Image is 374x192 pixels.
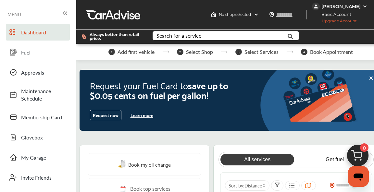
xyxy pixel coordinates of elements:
span: Maintenance Schedule [21,87,67,102]
iframe: Button to launch messaging window [348,166,369,187]
a: Book my oil change [118,160,171,169]
img: header-down-arrow.9dd2ce7d.svg [254,12,259,17]
span: Sort by : [229,182,262,189]
img: stepper-arrow.e24c07c6.svg [221,51,228,53]
span: 2 [177,49,183,55]
span: Select Services [244,49,279,55]
span: Distance [244,182,262,189]
div: Search for a service [156,33,201,38]
span: Book my oil change [128,160,171,169]
span: 0 [360,143,368,152]
span: Membership Card [21,114,67,121]
span: 1 [108,49,115,55]
a: Dashboard [6,24,70,41]
div: [PERSON_NAME] [321,4,361,9]
img: dollor_label_vector.a70140d1.svg [81,34,86,40]
img: header-home-logo.8d720a4f.svg [211,12,216,17]
span: Dashboard [21,29,67,36]
span: Invite Friends [21,174,67,181]
span: No shop selected [219,12,251,17]
img: cart_icon.3d0951e8.svg [342,142,373,173]
img: WGsFRI8htEPBVLJbROoPRyZpYNWhNONpIPPETTm6eUC0GeLEiAAAAAElFTkSuQmCC [362,4,368,9]
a: Membership Card [6,109,70,126]
span: Add first vehicle [118,49,155,55]
span: save up to $0.05 cents on fuel per gallon! [90,77,228,102]
button: Request now [90,110,121,120]
img: header-divider.bc55588e.svg [306,10,307,19]
span: Glovebox [21,134,67,141]
img: oil-change.e5047c97.svg [118,160,127,168]
img: location_vector_orange.38f05af8.svg [330,183,335,188]
a: All services [220,154,294,165]
a: Get fuel [298,154,372,165]
span: MENU [7,12,21,17]
img: jVpblrzwTbfkPYzPPzSLxeg0AAAAASUVORK5CYII= [312,3,320,10]
a: Glovebox [6,129,70,146]
span: 4 [301,49,307,55]
a: Maintenance Schedule [6,84,70,105]
img: stepper-arrow.e24c07c6.svg [162,51,169,53]
span: Upgrade Account [312,18,357,27]
span: 3 [235,49,242,55]
span: Book Appointment [310,49,353,55]
a: Invite Friends [6,169,70,186]
span: Fuel [21,49,67,56]
span: Approvals [21,69,67,76]
a: Fuel [6,44,70,61]
span: Select Shop [186,49,213,55]
span: Basic Account [313,11,356,18]
img: stepper-arrow.e24c07c6.svg [286,51,293,53]
a: My Garage [6,149,70,166]
span: Request your Fuel Card to [90,77,188,93]
button: Learn more [128,110,156,120]
span: Always better than retail price. [90,33,142,41]
span: My Garage [21,154,67,161]
img: location_vector.a44bc228.svg [269,12,274,17]
a: Approvals [6,64,70,81]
